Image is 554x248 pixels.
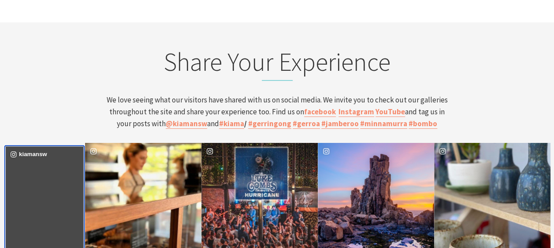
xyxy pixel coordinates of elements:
[376,107,405,117] a: YouTube
[248,119,291,129] a: #gerringong
[338,107,374,117] a: Instagram
[293,119,320,129] a: #gerroa
[219,119,244,129] a: #kiama
[19,151,76,157] span: kiamansw
[438,146,447,156] svg: instagram icon
[409,119,437,129] a: #bombo
[321,119,359,129] a: #jamberoo
[107,95,448,129] span: We love seeing what our visitors have shared with us on social media. We invite you to check out ...
[304,107,336,117] a: facebook
[219,119,247,129] strong: /
[166,119,207,129] a: @kiamansw
[360,119,407,129] a: #minnamurra
[9,150,18,159] svg: instagram icon
[205,146,215,156] svg: instagram icon
[104,47,450,81] h2: Share Your Experience
[89,146,98,156] svg: instagram icon
[321,146,331,156] svg: instagram icon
